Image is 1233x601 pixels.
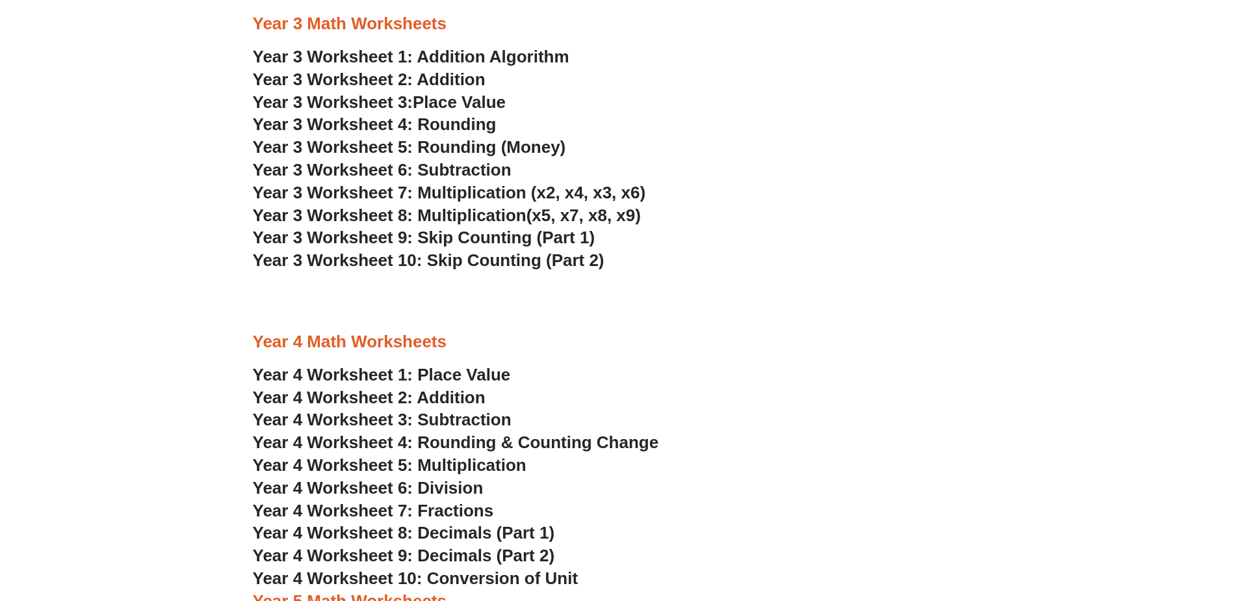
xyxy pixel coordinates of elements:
a: Year 4 Worksheet 6: Division [253,478,484,498]
a: Year 3 Worksheet 4: Rounding [253,114,497,134]
h3: Year 3 Math Worksheets [253,13,981,35]
a: Year 3 Worksheet 2: Addition [253,70,486,89]
h3: Year 4 Math Worksheets [253,331,981,353]
a: Year 4 Worksheet 8: Decimals (Part 1) [253,523,555,542]
a: Year 4 Worksheet 3: Subtraction [253,410,512,429]
a: Year 3 Worksheet 6: Subtraction [253,160,512,180]
a: Year 4 Worksheet 9: Decimals (Part 2) [253,546,555,565]
span: (x5, x7, x8, x9) [526,206,641,225]
a: Year 3 Worksheet 8: Multiplication(x5, x7, x8, x9) [253,206,641,225]
span: Year 3 Worksheet 8: Multiplication [253,206,526,225]
iframe: Chat Widget [1017,454,1233,601]
a: Year 4 Worksheet 2: Addition [253,388,486,407]
a: Year 4 Worksheet 4: Rounding & Counting Change [253,433,659,452]
a: Year 3 Worksheet 5: Rounding (Money) [253,137,566,157]
span: Year 3 Worksheet 3: [253,92,413,112]
a: Year 4 Worksheet 5: Multiplication [253,455,526,475]
a: Year 4 Worksheet 7: Fractions [253,501,494,520]
a: Year 3 Worksheet 9: Skip Counting (Part 1) [253,228,595,247]
a: Year 3 Worksheet 7: Multiplication (x2, x4, x3, x6) [253,183,646,202]
a: Year 3 Worksheet 1: Addition Algorithm [253,47,569,66]
span: Place Value [413,92,506,112]
a: Year 4 Worksheet 1: Place Value [253,365,511,384]
a: Year 3 Worksheet 3:Place Value [253,92,506,112]
a: Year 4 Worksheet 10: Conversion of Unit [253,568,578,588]
a: Year 3 Worksheet 10: Skip Counting (Part 2) [253,250,604,270]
